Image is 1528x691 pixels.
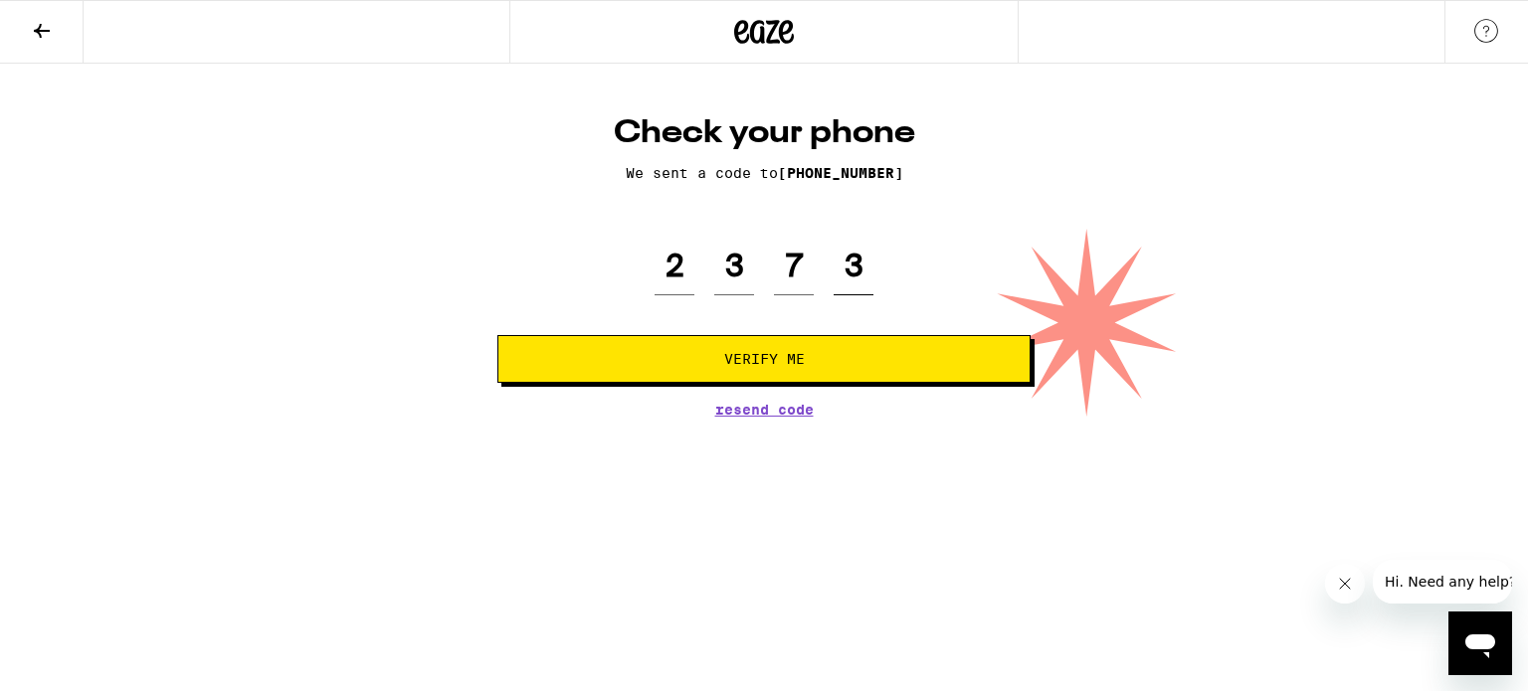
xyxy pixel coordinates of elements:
[778,165,903,181] span: [PHONE_NUMBER]
[1448,611,1512,675] iframe: Button to launch messaging window
[12,14,143,30] span: Hi. Need any help?
[497,335,1031,383] button: Verify Me
[497,113,1031,153] h1: Check your phone
[724,352,805,366] span: Verify Me
[1373,560,1512,604] iframe: Message from company
[715,403,814,417] button: Resend Code
[497,165,1031,181] p: We sent a code to
[1325,564,1365,604] iframe: Close message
